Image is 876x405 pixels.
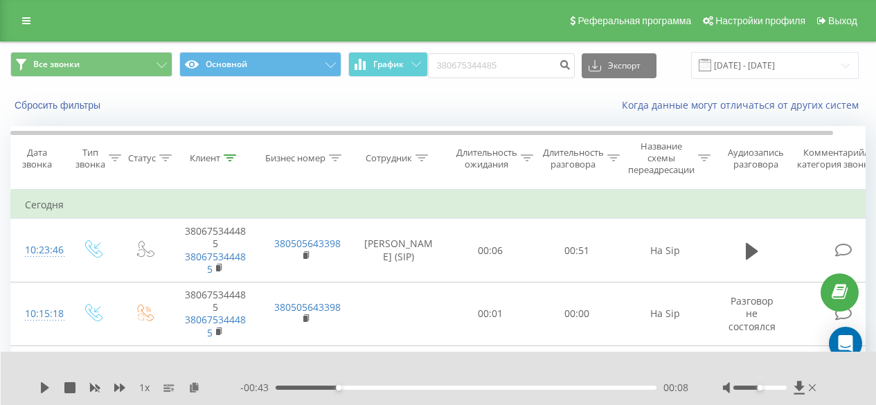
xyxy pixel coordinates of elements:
[447,219,534,282] td: 00:06
[373,60,404,69] span: График
[139,381,150,395] span: 1 x
[620,282,710,346] td: На Sip
[543,147,604,170] div: Длительность разговора
[185,250,246,276] a: 380675344485
[10,52,172,77] button: Все звонки
[447,282,534,346] td: 00:01
[274,300,341,314] a: 380505643398
[758,385,763,390] div: Accessibility label
[350,219,447,282] td: [PERSON_NAME] (SIP)
[715,15,805,26] span: Настройки профиля
[265,152,325,164] div: Бизнес номер
[170,282,260,346] td: 380675344485
[336,385,341,390] div: Accessibility label
[663,381,688,395] span: 00:08
[33,59,80,70] span: Все звонки
[348,52,428,77] button: График
[534,219,620,282] td: 00:51
[582,53,656,78] button: Экспорт
[828,15,857,26] span: Выход
[622,98,866,111] a: Когда данные могут отличаться от других систем
[620,219,710,282] td: На Sip
[795,147,876,170] div: Комментарий/категория звонка
[829,327,862,360] div: Open Intercom Messenger
[75,147,105,170] div: Тип звонка
[179,52,341,77] button: Основной
[274,237,341,250] a: 380505643398
[240,381,276,395] span: - 00:43
[534,282,620,346] td: 00:00
[25,300,53,327] div: 10:15:18
[428,53,575,78] input: Поиск по номеру
[728,294,776,332] span: Разговор не состоялся
[722,147,789,170] div: Аудиозапись разговора
[366,152,412,164] div: Сотрудник
[190,152,220,164] div: Клиент
[185,313,246,339] a: 380675344485
[11,147,62,170] div: Дата звонка
[578,15,691,26] span: Реферальная программа
[10,99,107,111] button: Сбросить фильтры
[25,237,53,264] div: 10:23:46
[170,219,260,282] td: 380675344485
[128,152,156,164] div: Статус
[456,147,517,170] div: Длительность ожидания
[628,141,695,176] div: Название схемы переадресации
